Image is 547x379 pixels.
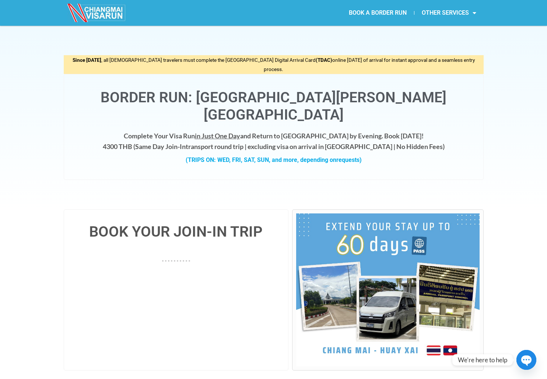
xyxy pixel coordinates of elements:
span: in Just One Day [195,132,240,140]
a: OTHER SERVICES [414,4,484,21]
h4: Complete Your Visa Run and Return to [GEOGRAPHIC_DATA] by Evening. Book [DATE]! 4300 THB ( transp... [71,131,476,152]
strong: (TDAC) [316,57,332,63]
span: , all [DEMOGRAPHIC_DATA] travelers must complete the [GEOGRAPHIC_DATA] Digital Arrival Card onlin... [73,57,475,72]
strong: Same Day Join-In [135,142,186,150]
h4: BOOK YOUR JOIN-IN TRIP [71,224,281,239]
span: requests) [336,156,362,163]
strong: Since [DATE] [73,57,101,63]
nav: Menu [274,4,484,21]
a: BOOK A BORDER RUN [341,4,414,21]
strong: (TRIPS ON: WED, FRI, SAT, SUN, and more, depending on [186,156,362,163]
h1: Border Run: [GEOGRAPHIC_DATA][PERSON_NAME][GEOGRAPHIC_DATA] [71,89,476,124]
